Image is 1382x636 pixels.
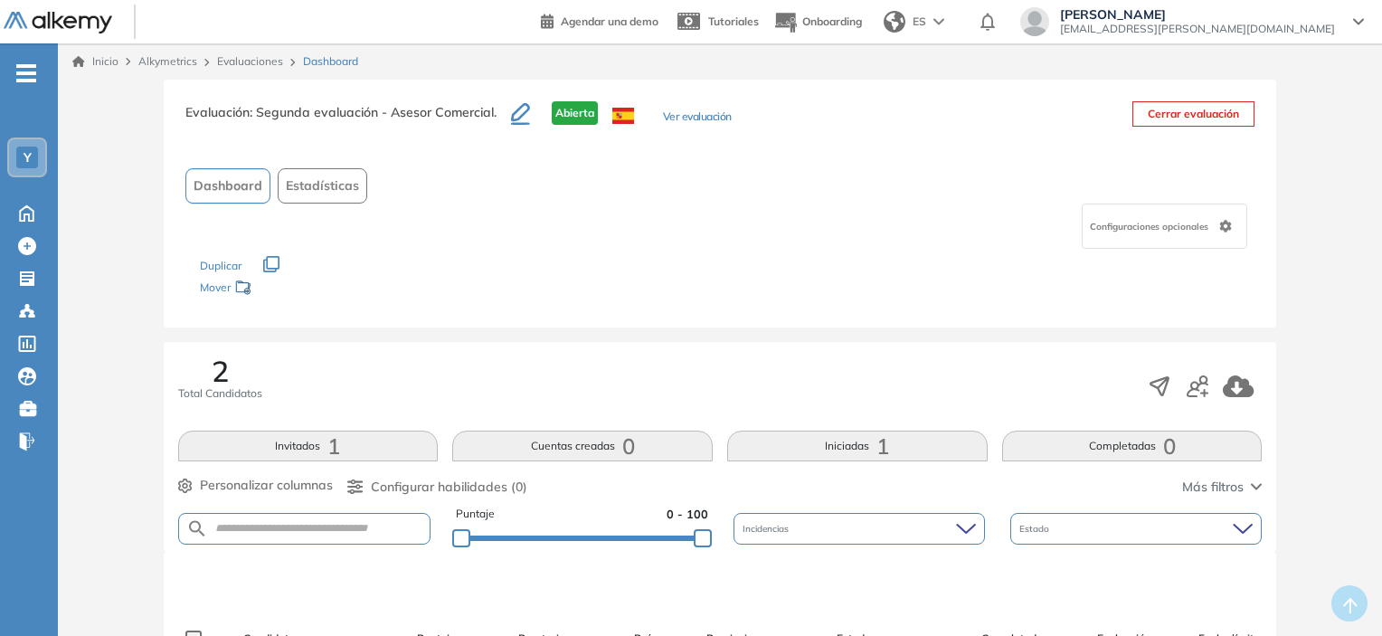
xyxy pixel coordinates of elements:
i: - [16,71,36,75]
span: Personalizar columnas [200,476,333,495]
button: Invitados1 [178,431,439,461]
iframe: Chat Widget [1292,549,1382,636]
span: 2 [212,356,229,385]
button: Dashboard [185,168,270,204]
span: Configurar habilidades (0) [371,478,527,497]
img: SEARCH_ALT [186,517,208,540]
span: Dashboard [303,53,358,70]
div: Widget de chat [1292,549,1382,636]
div: Configuraciones opcionales [1082,204,1247,249]
span: Estado [1019,522,1053,536]
button: Completadas0 [1002,431,1263,461]
a: Evaluaciones [217,54,283,68]
span: Alkymetrics [138,54,197,68]
img: world [884,11,905,33]
span: Y [24,150,32,165]
button: Personalizar columnas [178,476,333,495]
button: Iniciadas1 [727,431,988,461]
span: 0 - 100 [667,506,708,523]
button: Ver evaluación [663,109,732,128]
img: ESP [612,108,634,124]
div: Mover [200,272,381,306]
span: Incidencias [743,522,792,536]
button: Cuentas creadas0 [452,431,713,461]
span: Configuraciones opcionales [1090,220,1212,233]
span: Agendar una demo [561,14,658,28]
span: Estadísticas [286,176,359,195]
button: Onboarding [773,3,862,42]
h3: Evaluación [185,101,511,139]
a: Inicio [72,53,118,70]
img: Logo [4,12,112,34]
span: Dashboard [194,176,262,195]
button: Cerrar evaluación [1132,101,1254,127]
span: Total Candidatos [178,385,262,402]
button: Más filtros [1182,478,1262,497]
span: Duplicar [200,259,241,272]
button: Estadísticas [278,168,367,204]
span: Puntaje [456,506,495,523]
span: Más filtros [1182,478,1244,497]
span: Abierta [552,101,598,125]
span: Tutoriales [708,14,759,28]
span: [PERSON_NAME] [1060,7,1335,22]
div: Incidencias [734,513,985,545]
img: arrow [933,18,944,25]
span: : Segunda evaluación - Asesor Comercial. [250,104,497,120]
div: Estado [1010,513,1262,545]
span: [EMAIL_ADDRESS][PERSON_NAME][DOMAIN_NAME] [1060,22,1335,36]
span: ES [913,14,926,30]
a: Agendar una demo [541,9,658,31]
button: Configurar habilidades (0) [347,478,527,497]
span: Onboarding [802,14,862,28]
